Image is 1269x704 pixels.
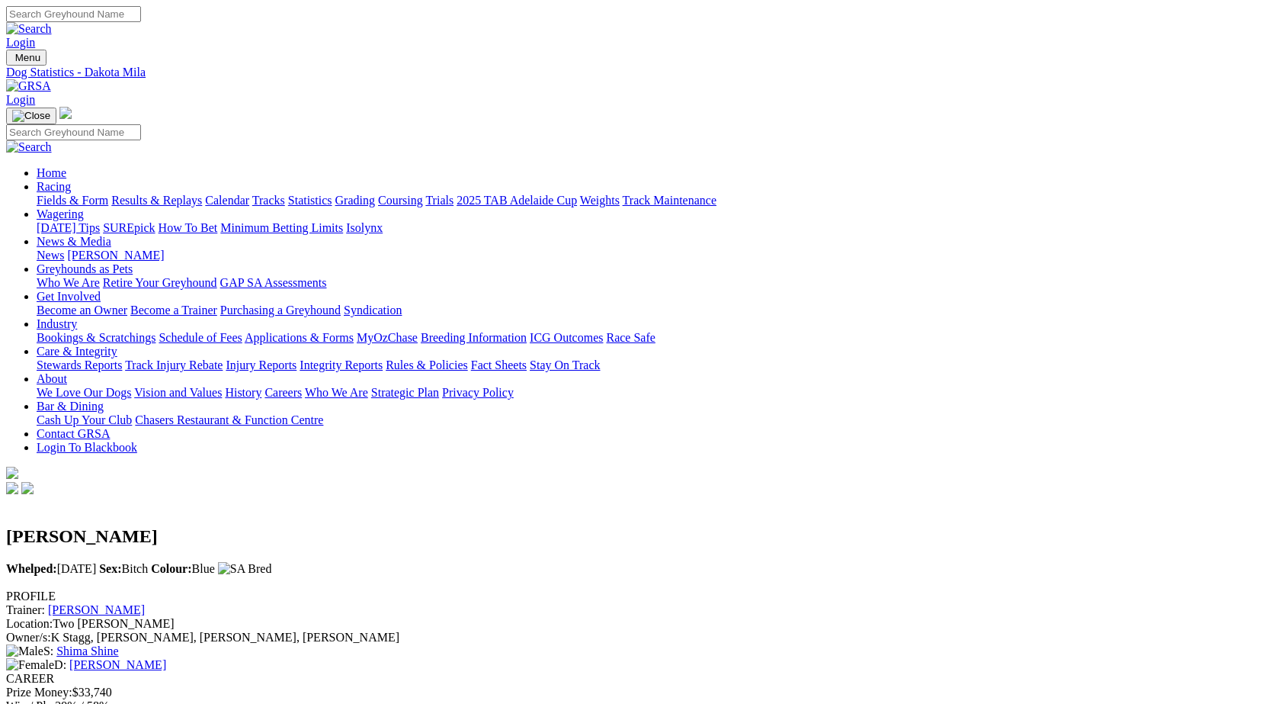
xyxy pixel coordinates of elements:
[37,276,100,289] a: Who We Are
[606,331,655,344] a: Race Safe
[580,194,620,207] a: Weights
[56,645,118,657] a: Shima Shine
[99,562,121,575] b: Sex:
[37,372,67,385] a: About
[6,526,1263,547] h2: [PERSON_NAME]
[6,686,72,699] span: Prize Money:
[6,562,57,575] b: Whelped:
[264,386,302,399] a: Careers
[37,304,1263,317] div: Get Involved
[37,331,1263,345] div: Industry
[37,194,1263,207] div: Racing
[6,658,66,671] span: D:
[205,194,249,207] a: Calendar
[15,52,40,63] span: Menu
[300,358,383,371] a: Integrity Reports
[357,331,418,344] a: MyOzChase
[59,107,72,119] img: logo-grsa-white.png
[386,358,468,371] a: Rules & Policies
[252,194,285,207] a: Tracks
[335,194,375,207] a: Grading
[151,562,215,575] span: Blue
[159,331,242,344] a: Schedule of Fees
[6,562,96,575] span: [DATE]
[37,386,1263,400] div: About
[220,276,327,289] a: GAP SA Assessments
[6,79,51,93] img: GRSA
[37,304,127,317] a: Become an Owner
[6,645,43,658] img: Male
[37,180,71,193] a: Racing
[344,304,402,317] a: Syndication
[37,235,111,248] a: News & Media
[6,66,1263,79] a: Dog Statistics - Dakota Mila
[37,249,64,262] a: News
[134,386,222,399] a: Vision and Values
[226,358,296,371] a: Injury Reports
[6,686,1263,699] div: $33,740
[37,358,122,371] a: Stewards Reports
[37,166,66,179] a: Home
[37,249,1263,262] div: News & Media
[220,221,343,234] a: Minimum Betting Limits
[103,221,155,234] a: SUREpick
[130,304,217,317] a: Become a Trainer
[245,331,354,344] a: Applications & Forms
[6,603,45,616] span: Trainer:
[288,194,332,207] a: Statistics
[37,207,84,220] a: Wagering
[37,413,1263,427] div: Bar & Dining
[346,221,383,234] a: Isolynx
[623,194,716,207] a: Track Maintenance
[37,194,108,207] a: Fields & Form
[6,590,1263,603] div: PROFILE
[69,658,166,671] a: [PERSON_NAME]
[6,617,1263,631] div: Two [PERSON_NAME]
[37,331,155,344] a: Bookings & Scratchings
[6,93,35,106] a: Login
[37,221,100,234] a: [DATE] Tips
[37,221,1263,235] div: Wagering
[37,317,77,330] a: Industry
[12,110,50,122] img: Close
[103,276,217,289] a: Retire Your Greyhound
[37,386,131,399] a: We Love Our Dogs
[6,482,18,494] img: facebook.svg
[37,427,110,440] a: Contact GRSA
[111,194,202,207] a: Results & Replays
[378,194,423,207] a: Coursing
[37,413,132,426] a: Cash Up Your Club
[530,331,603,344] a: ICG Outcomes
[37,400,104,413] a: Bar & Dining
[37,290,101,303] a: Get Involved
[125,358,223,371] a: Track Injury Rebate
[6,108,56,124] button: Toggle navigation
[425,194,453,207] a: Trials
[530,358,600,371] a: Stay On Track
[6,631,1263,645] div: K Stagg, [PERSON_NAME], [PERSON_NAME], [PERSON_NAME]
[305,386,368,399] a: Who We Are
[457,194,577,207] a: 2025 TAB Adelaide Cup
[220,304,341,317] a: Purchasing a Greyhound
[135,413,323,426] a: Chasers Restaurant & Function Centre
[6,617,53,630] span: Location:
[37,441,137,454] a: Login To Blackbook
[6,22,52,36] img: Search
[371,386,439,399] a: Strategic Plan
[6,6,141,22] input: Search
[6,50,46,66] button: Toggle navigation
[6,36,35,49] a: Login
[159,221,218,234] a: How To Bet
[37,345,117,358] a: Care & Integrity
[6,140,52,154] img: Search
[6,124,141,140] input: Search
[151,562,191,575] b: Colour:
[48,603,145,616] a: [PERSON_NAME]
[67,249,164,262] a: [PERSON_NAME]
[225,386,261,399] a: History
[421,331,527,344] a: Breeding Information
[6,645,53,657] span: S:
[21,482,34,494] img: twitter.svg
[6,658,54,672] img: Female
